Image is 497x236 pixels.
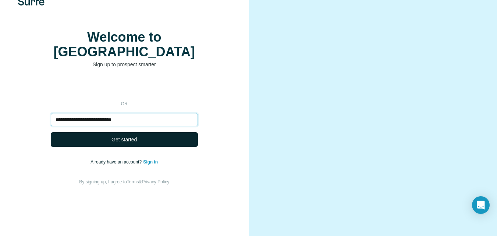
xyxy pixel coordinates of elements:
iframe: Sign in with Google Button [47,79,202,95]
p: Sign up to prospect smarter [51,61,198,68]
a: Terms [127,179,139,184]
a: Sign in [143,159,158,165]
span: Already have an account? [90,159,143,165]
button: Get started [51,132,198,147]
div: Open Intercom Messenger [472,196,490,214]
p: or [113,101,136,107]
span: Get started [111,136,137,143]
h1: Welcome to [GEOGRAPHIC_DATA] [51,30,198,59]
span: By signing up, I agree to & [79,179,169,184]
a: Privacy Policy [142,179,169,184]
